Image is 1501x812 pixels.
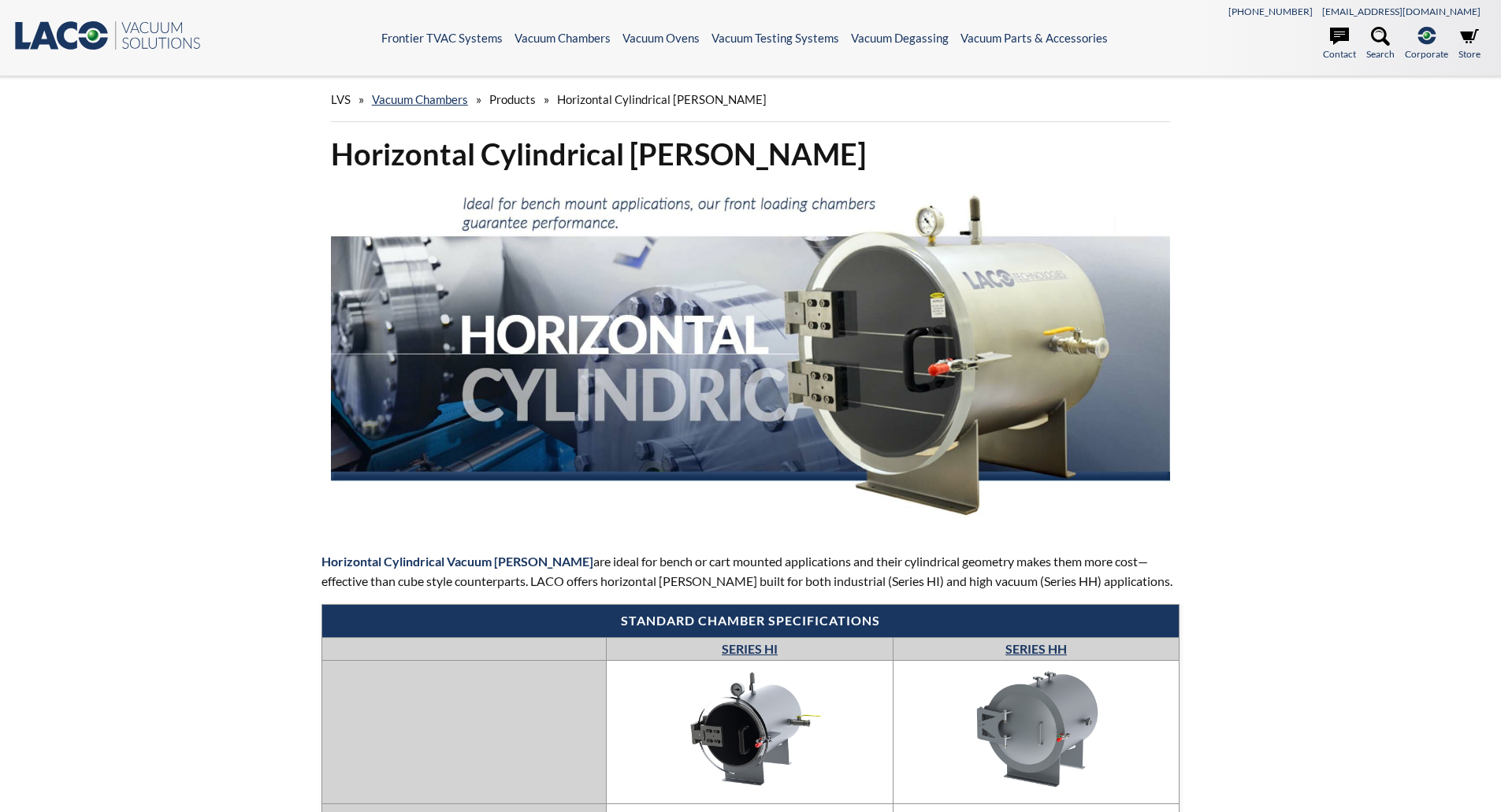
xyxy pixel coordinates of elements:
[321,554,593,569] strong: Horizontal Cylindrical Vacuum [PERSON_NAME]
[331,135,1171,173] h1: Horizontal Cylindrical [PERSON_NAME]
[631,663,868,796] img: Series CC—Cube Chambers
[1366,27,1395,61] a: Search
[331,92,351,106] span: LVS
[851,31,949,45] a: Vacuum Degassing
[330,613,1172,629] h4: Standard chamber specifications
[489,92,536,106] span: Products
[1228,6,1313,17] a: [PHONE_NUMBER]
[1323,27,1356,61] a: Contact
[331,186,1171,521] img: Horizontal Cylindrical header
[372,92,468,106] a: Vacuum Chambers
[557,92,767,106] span: Horizontal Cylindrical [PERSON_NAME]
[1322,6,1481,17] a: [EMAIL_ADDRESS][DOMAIN_NAME]
[321,551,1180,591] p: are ideal for bench or cart mounted applications and their cylindrical geometry makes them more c...
[622,31,700,45] a: Vacuum Ovens
[1405,46,1448,61] span: Corporate
[331,77,1171,122] div: » » »
[722,641,778,656] a: SERIES HI
[1458,27,1481,61] a: Store
[1005,641,1067,656] a: SERIES HH
[381,31,503,45] a: Frontier TVAC Systems
[960,31,1108,45] a: Vacuum Parts & Accessories
[711,31,839,45] a: Vacuum Testing Systems
[918,663,1154,796] img: LVC2430-3312-HH.jpg
[515,31,611,45] a: Vacuum Chambers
